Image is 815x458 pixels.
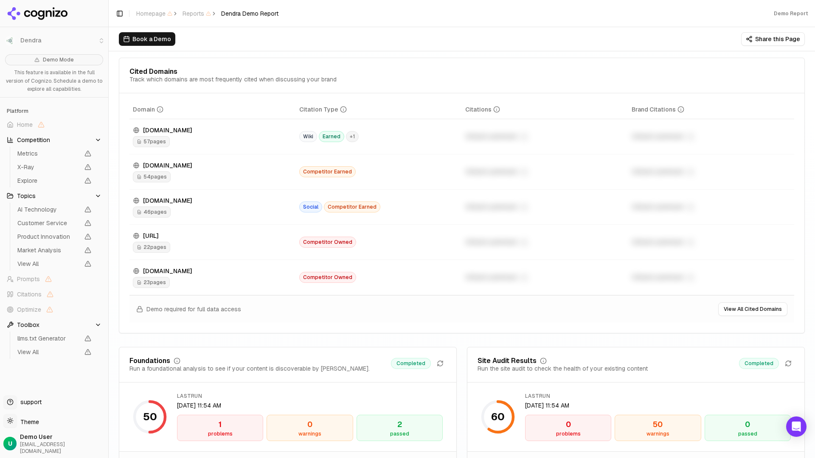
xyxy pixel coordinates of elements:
[270,419,349,430] div: 0
[299,105,347,114] div: Citation Type
[632,237,791,247] div: Unlock premium
[478,364,648,373] div: Run the site audit to check the health of your existing content
[17,149,79,158] span: Metrics
[3,189,105,203] button: Topics
[465,202,625,212] div: Unlock premium
[299,237,356,248] span: Competitor Owned
[143,410,157,424] div: 50
[618,419,697,430] div: 50
[270,430,349,437] div: warnings
[17,192,36,200] span: Topics
[465,272,625,282] div: Unlock premium
[632,105,684,114] div: Brand Citations
[739,358,779,369] span: Completed
[17,418,39,426] span: Theme
[181,419,259,430] div: 1
[133,196,292,205] div: [DOMAIN_NAME]
[17,219,79,227] span: Customer Service
[299,166,356,177] span: Competitor Earned
[525,393,791,399] div: lastRun
[129,100,296,119] th: domain
[3,104,105,118] div: Platform
[529,430,607,437] div: problems
[708,419,787,430] div: 0
[146,305,241,313] span: Demo required for full data access
[465,131,625,142] div: Unlock premium
[133,161,292,170] div: [DOMAIN_NAME]
[346,131,359,142] span: + 1
[133,105,163,114] div: Domain
[177,401,443,410] div: [DATE] 11:54 AM
[462,100,628,119] th: totalCitationCount
[181,430,259,437] div: problems
[133,277,170,288] span: 23 pages
[360,419,439,430] div: 2
[17,398,42,406] span: support
[133,207,171,218] span: 46 pages
[17,290,42,299] span: Citations
[17,275,40,283] span: Prompts
[133,267,292,275] div: [DOMAIN_NAME]
[529,419,607,430] div: 0
[708,430,787,437] div: passed
[17,163,79,171] span: X-Ray
[20,433,105,441] span: Demo User
[136,9,278,18] nav: breadcrumb
[324,201,380,212] span: Competitor Earned
[525,401,791,410] div: [DATE] 11:54 AM
[465,237,625,247] div: Unlock premium
[299,272,356,283] span: Competitor Owned
[478,357,537,364] div: Site Audit Results
[8,439,12,448] span: U
[129,100,794,295] div: Data table
[17,334,79,343] span: llms.txt Generator
[465,105,500,114] div: Citations
[299,201,322,212] span: Social
[17,136,50,144] span: Competition
[5,69,103,94] p: This feature is available in the full version of Cognizo. Schedule a demo to explore all capabili...
[119,32,175,46] button: Book a Demo
[17,305,41,314] span: Optimize
[628,100,795,119] th: brandCitationCount
[43,56,74,63] span: Demo Mode
[17,120,33,129] span: Home
[20,441,105,455] span: [EMAIL_ADDRESS][DOMAIN_NAME]
[632,167,791,177] div: Unlock premium
[17,260,79,268] span: View All
[136,9,172,18] span: Homepage
[299,131,317,142] span: Wiki
[360,430,439,437] div: passed
[741,32,805,46] button: Share this Page
[718,302,787,316] button: View All Cited Domains
[618,430,697,437] div: warnings
[17,176,79,185] span: Explore
[17,348,79,356] span: View All
[465,167,625,177] div: Unlock premium
[17,232,79,241] span: Product Innovation
[391,358,431,369] span: Completed
[129,364,370,373] div: Run a foundational analysis to see if your content is discoverable by [PERSON_NAME].
[632,272,791,282] div: Unlock premium
[17,205,79,214] span: AI Technology
[183,9,211,18] span: Reports
[3,318,105,332] button: Toolbox
[17,321,39,329] span: Toolbox
[3,133,105,147] button: Competition
[632,131,791,142] div: Unlock premium
[319,131,344,142] span: Earned
[133,242,170,253] span: 22 pages
[786,416,807,437] div: Open Intercom Messenger
[221,9,278,18] span: Dendra Demo Report
[133,126,292,134] div: [DOMAIN_NAME]
[632,202,791,212] div: Unlock premium
[296,100,462,119] th: citationTypes
[774,10,808,17] div: Demo Report
[491,410,505,424] div: 60
[129,357,170,364] div: Foundations
[133,232,292,240] div: [URL]
[133,136,170,147] span: 57 pages
[133,171,171,182] span: 54 pages
[129,75,337,84] div: Track which domains are most frequently cited when discussing your brand
[17,246,79,254] span: Market Analysis
[177,393,443,399] div: lastRun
